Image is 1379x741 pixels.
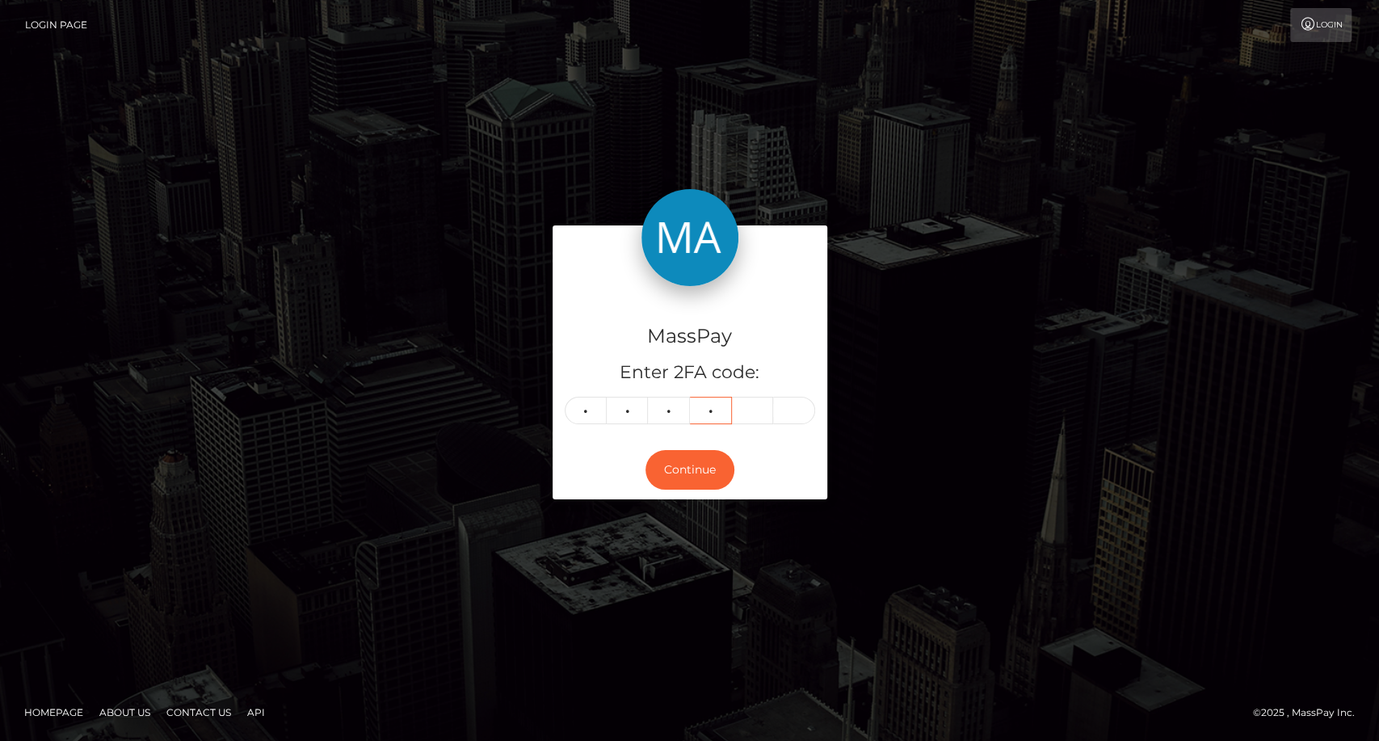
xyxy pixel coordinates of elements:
a: About Us [93,700,157,725]
h5: Enter 2FA code: [565,360,815,385]
a: Contact Us [160,700,238,725]
a: API [241,700,271,725]
h4: MassPay [565,322,815,351]
button: Continue [645,450,734,490]
div: © 2025 , MassPay Inc. [1253,704,1367,722]
a: Homepage [18,700,90,725]
a: Login [1290,8,1352,42]
img: MassPay [641,189,738,286]
a: Login Page [25,8,87,42]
